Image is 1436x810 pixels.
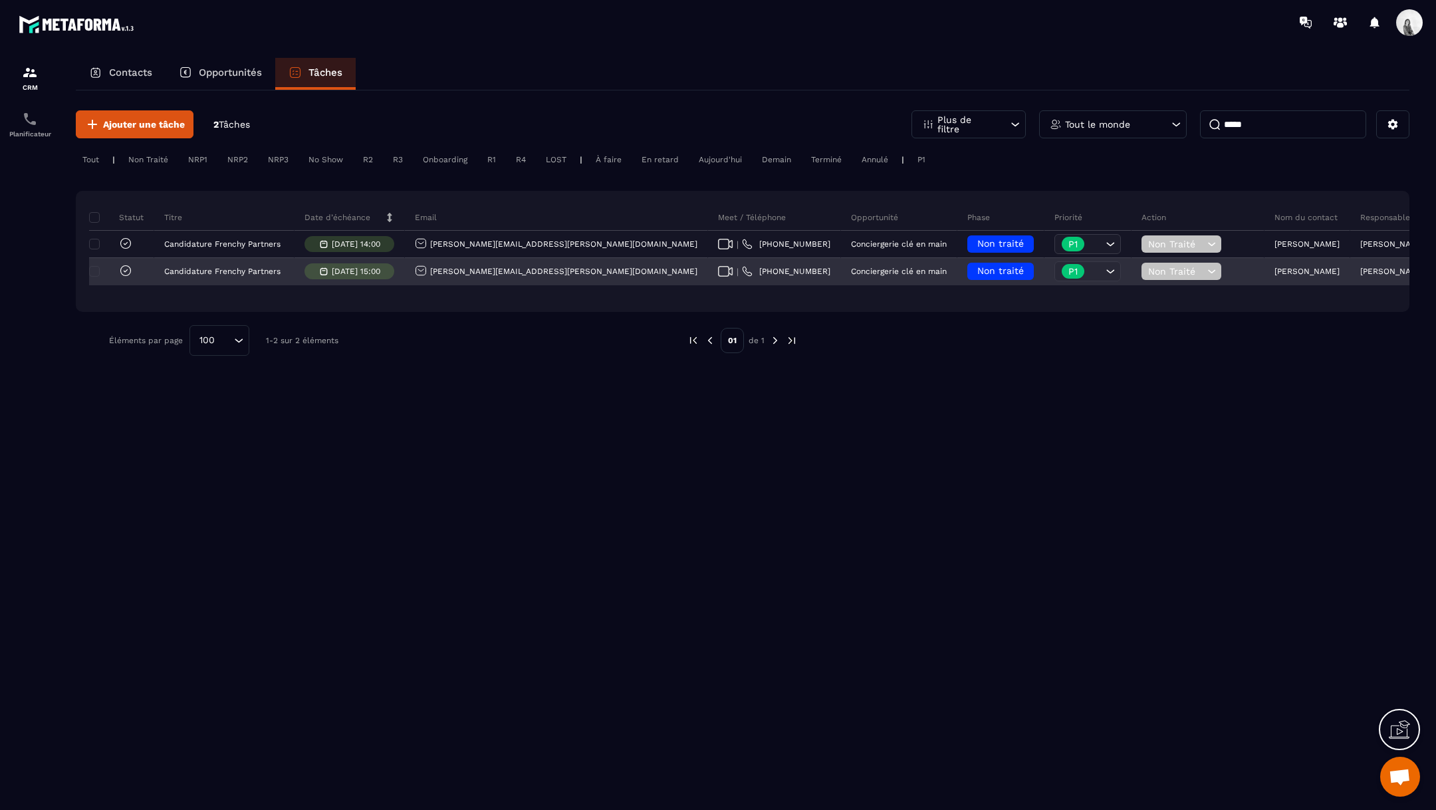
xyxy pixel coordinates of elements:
p: Conciergerie clé en main [851,267,947,276]
a: [PHONE_NUMBER] [742,266,830,277]
p: | [901,155,904,164]
div: Terminé [804,152,848,168]
p: Tâches [308,67,342,78]
span: Ajouter une tâche [103,118,185,131]
img: prev [704,335,716,346]
span: 100 [195,333,219,348]
div: Ouvrir le chat [1380,757,1420,797]
img: prev [687,335,699,346]
div: P1 [911,152,932,168]
div: R2 [356,152,380,168]
img: next [769,335,781,346]
p: Opportunités [199,67,262,78]
p: | [580,155,582,164]
a: Contacts [76,58,166,90]
p: [DATE] 15:00 [332,267,380,276]
img: formation [22,65,38,80]
div: No Show [302,152,350,168]
p: Priorité [1054,212,1082,223]
span: | [737,239,739,249]
p: Candidature Frenchy Partners [164,239,281,249]
p: | [112,155,115,164]
div: Tout [76,152,106,168]
span: Tâches [219,119,250,130]
p: Tout le monde [1065,120,1130,129]
p: Statut [92,212,144,223]
p: Nom du contact [1274,212,1338,223]
a: [PHONE_NUMBER] [742,239,830,249]
div: Non Traité [122,152,175,168]
span: | [737,267,739,277]
button: Ajouter une tâche [76,110,193,138]
div: Annulé [855,152,895,168]
div: LOST [539,152,573,168]
span: Non traité [977,238,1024,249]
p: de 1 [749,335,765,346]
a: formationformationCRM [3,55,57,101]
p: Candidature Frenchy Partners [164,267,281,276]
p: Titre [164,212,182,223]
p: P1 [1068,239,1078,249]
p: 1-2 sur 2 éléments [266,336,338,345]
img: next [786,335,798,346]
p: Responsable [1360,212,1410,223]
div: Onboarding [416,152,474,168]
p: Action [1141,212,1166,223]
p: [PERSON_NAME] [1274,267,1340,276]
p: Opportunité [851,212,898,223]
div: NRP1 [181,152,214,168]
p: [DATE] 14:00 [332,239,380,249]
a: schedulerschedulerPlanificateur [3,101,57,148]
span: Non traité [977,265,1024,276]
input: Search for option [219,333,231,348]
div: R4 [509,152,533,168]
p: CRM [3,84,57,91]
p: Meet / Téléphone [718,212,786,223]
p: Plus de filtre [937,115,996,134]
div: Demain [755,152,798,168]
div: Search for option [189,325,249,356]
p: Contacts [109,67,152,78]
div: R3 [386,152,410,168]
img: logo [19,12,138,37]
p: Date d’échéance [304,212,370,223]
p: [PERSON_NAME] [1360,239,1425,249]
p: P1 [1068,267,1078,276]
p: Phase [967,212,990,223]
img: scheduler [22,111,38,127]
span: Non Traité [1148,266,1204,277]
p: Éléments par page [109,336,183,345]
p: [PERSON_NAME] [1274,239,1340,249]
p: Conciergerie clé en main [851,239,947,249]
div: À faire [589,152,628,168]
div: Aujourd'hui [692,152,749,168]
p: Planificateur [3,130,57,138]
p: Email [415,212,437,223]
a: Opportunités [166,58,275,90]
span: Non Traité [1148,239,1204,249]
div: NRP3 [261,152,295,168]
div: NRP2 [221,152,255,168]
a: Tâches [275,58,356,90]
p: 2 [213,118,250,131]
div: En retard [635,152,685,168]
div: R1 [481,152,503,168]
p: 01 [721,328,744,353]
